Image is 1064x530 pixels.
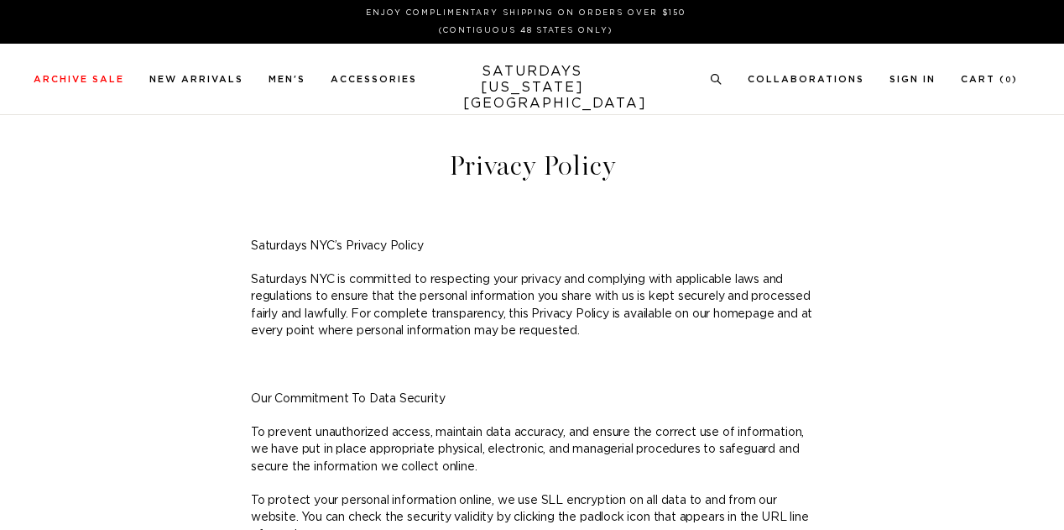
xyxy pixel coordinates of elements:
[463,64,602,112] a: SATURDAYS[US_STATE][GEOGRAPHIC_DATA]
[269,75,305,84] a: Men's
[251,391,813,407] p: Our Commitment To Data Security
[748,75,864,84] a: Collaborations
[889,75,936,84] a: Sign In
[13,152,1051,180] h1: Privacy Policy
[34,75,124,84] a: Archive Sale
[40,7,1011,19] p: Enjoy Complimentary Shipping on Orders Over $150
[251,238,813,255] p: Saturdays NYC’s Privacy Policy
[251,271,813,339] p: Saturdays NYC is committed to respecting your privacy and complying with applicable laws and regu...
[149,75,243,84] a: New Arrivals
[331,75,417,84] a: Accessories
[961,75,1018,84] a: Cart (0)
[1005,76,1012,84] small: 0
[40,24,1011,37] p: (Contiguous 48 States Only)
